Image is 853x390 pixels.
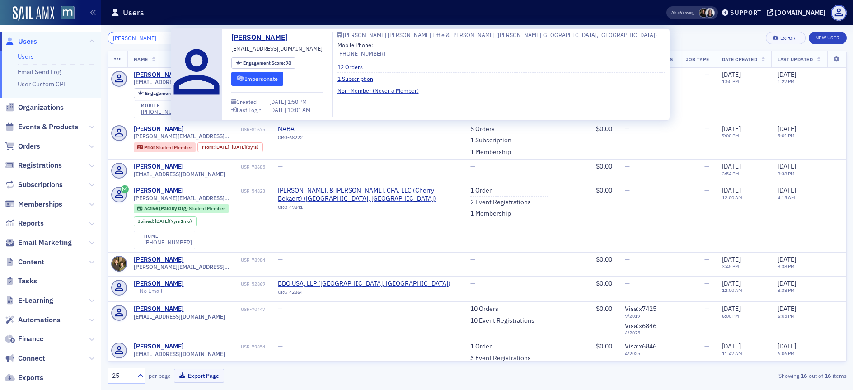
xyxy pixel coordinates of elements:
span: [PERSON_NAME][EMAIL_ADDRESS][PERSON_NAME][DOMAIN_NAME] [134,195,265,202]
a: 1 Order [470,343,492,351]
time: 6:06 PM [778,350,795,357]
div: Mobile Phone: [337,41,385,57]
span: [PERSON_NAME][EMAIL_ADDRESS][PERSON_NAME][DOMAIN_NAME] [134,263,265,270]
a: E-Learning [5,296,53,305]
div: [DOMAIN_NAME] [775,9,825,17]
span: — [278,342,283,350]
button: Export Page [174,369,224,383]
a: [PERSON_NAME] [134,256,184,264]
a: Email Marketing [5,238,72,248]
span: $0.00 [596,342,612,350]
time: 3:54 PM [722,170,739,177]
span: — [278,305,283,313]
time: 5:01 PM [778,132,795,139]
span: Visa : x6846 [625,322,656,330]
div: USR-54823 [185,188,265,194]
a: Tasks [5,276,37,286]
time: 12:00 AM [722,194,742,201]
div: Also [671,9,680,15]
span: — No Email — [134,287,168,294]
span: — [625,125,630,133]
div: [PERSON_NAME] [134,280,184,288]
span: — [278,162,283,170]
div: [PERSON_NAME] [134,125,184,133]
button: [DOMAIN_NAME] [767,9,829,16]
a: [PHONE_NUMBER] [141,108,189,115]
span: — [470,279,475,287]
span: Tasks [18,276,37,286]
div: ORG-68222 [278,135,360,144]
span: — [625,186,630,194]
div: mobile [141,103,189,108]
div: ORG-42864 [278,289,450,298]
a: [PERSON_NAME] [134,343,184,351]
span: Visa : x7425 [625,305,656,313]
a: 1 Subscription [337,75,380,83]
a: 2 Event Registrations [470,198,531,207]
span: [DATE] [778,279,796,287]
img: SailAMX [61,6,75,20]
div: Support [730,9,761,17]
span: $0.00 [596,186,612,194]
div: [PHONE_NUMBER] [144,239,192,246]
a: [PHONE_NUMBER] [337,49,385,57]
div: 25 [112,371,132,381]
span: — [704,255,709,263]
span: 4 / 2025 [625,330,673,336]
span: [DATE] [269,98,287,105]
span: [EMAIL_ADDRESS][DOMAIN_NAME] [134,351,225,357]
time: 7:00 PM [722,132,739,139]
span: — [625,279,630,287]
time: 8:38 PM [778,170,795,177]
a: [PERSON_NAME] [134,163,184,171]
a: [PERSON_NAME] [134,305,184,313]
div: Engagement Score: 98 [231,57,295,69]
span: [EMAIL_ADDRESS][DOMAIN_NAME] [134,313,225,320]
div: [PERSON_NAME] [134,71,184,79]
span: [DATE] [778,162,796,170]
span: [DATE] [722,342,741,350]
span: — [470,255,475,263]
a: 10 Event Registrations [470,317,534,325]
span: From : [202,144,216,150]
span: Student Member [189,205,225,211]
a: Organizations [5,103,64,113]
a: User Custom CPE [18,80,67,88]
span: Registrations [18,160,62,170]
span: — [704,70,709,79]
time: 12:00 AM [722,287,742,293]
span: $0.00 [596,125,612,133]
span: Kelly Brown [705,8,715,18]
a: NABA [278,125,360,133]
span: — [704,162,709,170]
button: Impersonate [231,72,283,86]
a: Automations [5,315,61,325]
span: [DATE] [778,70,796,79]
a: [PERSON_NAME] [231,32,294,43]
div: USR-52869 [185,281,265,287]
span: [EMAIL_ADDRESS][DOMAIN_NAME] [134,79,225,85]
span: [DATE] [232,144,246,150]
span: — [704,342,709,350]
div: home [144,234,192,239]
div: Prior: Prior: Student Member [134,142,196,152]
time: 8:38 PM [778,287,795,293]
span: [DATE] [155,218,169,224]
a: 12 Orders [337,63,370,71]
span: [DATE] [722,70,741,79]
span: BDO USA, LLP (Baltimore, MD) [278,280,450,288]
span: Automations [18,315,61,325]
time: 3:45 PM [722,263,739,269]
a: 10 Orders [470,305,498,313]
strong: 16 [799,371,809,380]
div: Joined: 2018-08-17 00:00:00 [134,216,197,226]
span: $0.00 [596,305,612,313]
span: [DATE] [778,305,796,313]
span: Deblanc Murphy, & Murphy, CPA, LLC (Cherry Bekaert) (Rockville, MD) [278,187,458,202]
a: [PERSON_NAME] [134,187,184,195]
div: [PERSON_NAME] [PERSON_NAME] Little & [PERSON_NAME] ([PERSON_NAME][GEOGRAPHIC_DATA], [GEOGRAPHIC_D... [343,33,657,38]
time: 11:47 AM [722,350,742,357]
time: 1:27 PM [778,78,795,85]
